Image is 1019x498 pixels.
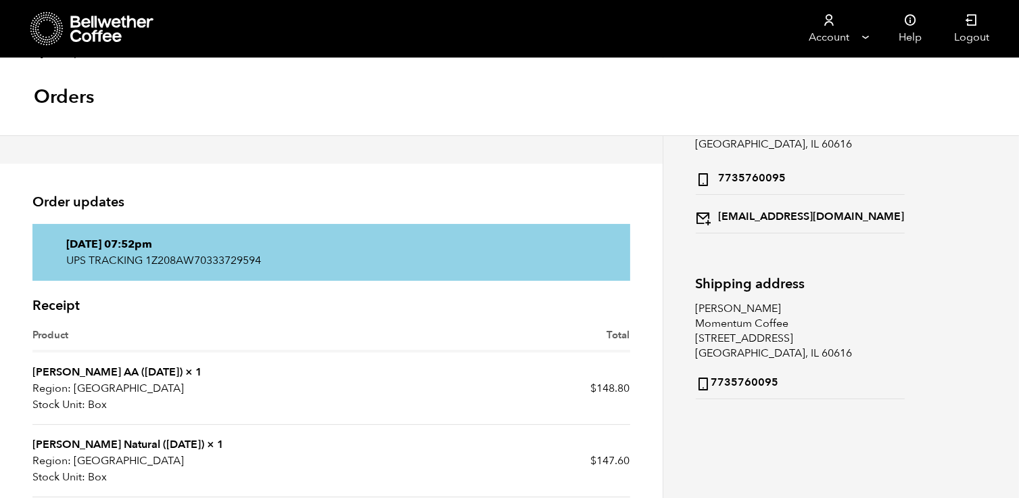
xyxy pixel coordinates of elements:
[32,380,331,397] p: [GEOGRAPHIC_DATA]
[34,85,94,109] h1: Orders
[696,92,905,233] address: [PERSON_NAME] Momentum Coffee [STREET_ADDRESS] [GEOGRAPHIC_DATA], IL 60616
[32,194,630,210] h2: Order updates
[32,327,331,353] th: Product
[696,372,779,392] strong: 7735760095
[32,365,183,380] a: [PERSON_NAME] AA ([DATE])
[32,298,630,314] h2: Receipt
[32,469,85,485] strong: Stock Unit:
[32,453,71,469] strong: Region:
[32,453,331,469] p: [GEOGRAPHIC_DATA]
[32,397,85,413] strong: Stock Unit:
[32,397,331,413] p: Box
[66,252,596,269] p: UPS TRACKING 1Z208AW70333729594
[696,168,786,187] strong: 7735760095
[32,469,331,485] p: Box
[32,380,71,397] strong: Region:
[591,453,597,468] span: $
[591,381,597,396] span: $
[591,453,630,468] bdi: 147.60
[591,381,630,396] bdi: 148.80
[696,206,905,226] strong: [EMAIL_ADDRESS][DOMAIN_NAME]
[331,327,630,353] th: Total
[66,236,596,252] p: [DATE] 07:52pm
[696,276,905,292] h2: Shipping address
[185,365,202,380] strong: × 1
[32,437,204,452] a: [PERSON_NAME] Natural ([DATE])
[696,301,905,399] address: [PERSON_NAME] Momentum Coffee [STREET_ADDRESS] [GEOGRAPHIC_DATA], IL 60616
[207,437,224,452] strong: × 1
